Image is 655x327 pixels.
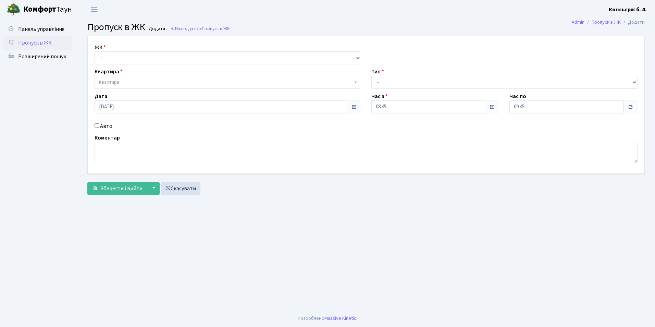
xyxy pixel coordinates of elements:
[100,122,112,130] label: Авто
[170,25,230,32] a: Назад до всіхПропуск в ЖК
[7,3,21,16] img: logo.png
[509,92,526,100] label: Час по
[95,43,106,51] label: ЖК
[18,53,66,60] span: Розширений пошук
[23,4,56,15] b: Комфорт
[18,25,64,33] span: Панель управління
[95,92,108,100] label: Дата
[592,19,621,26] a: Пропуск в ЖК
[3,50,72,63] a: Розширений пошук
[18,39,52,47] span: Пропуск в ЖК
[147,26,167,32] small: Додати .
[572,19,584,26] a: Admin
[161,182,200,195] a: Скасувати
[100,185,143,192] span: Зберегти і вийти
[371,92,388,100] label: Час з
[371,68,384,76] label: Тип
[609,6,647,13] b: Консьєрж б. 4.
[87,182,147,195] button: Зберегти і вийти
[3,22,72,36] a: Панель управління
[298,315,357,322] div: Розроблено .
[202,25,230,32] span: Пропуск в ЖК
[609,5,647,14] a: Консьєрж б. 4.
[324,315,356,322] a: Massive Kinetic
[86,4,103,15] button: Переключити навігацію
[95,68,123,76] label: Квартира
[561,15,655,29] nav: breadcrumb
[87,20,145,34] span: Пропуск в ЖК
[99,79,119,86] span: Квартира
[23,4,72,15] span: Таун
[3,36,72,50] a: Пропуск в ЖК
[621,19,645,26] li: Додати
[95,134,120,142] label: Коментар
